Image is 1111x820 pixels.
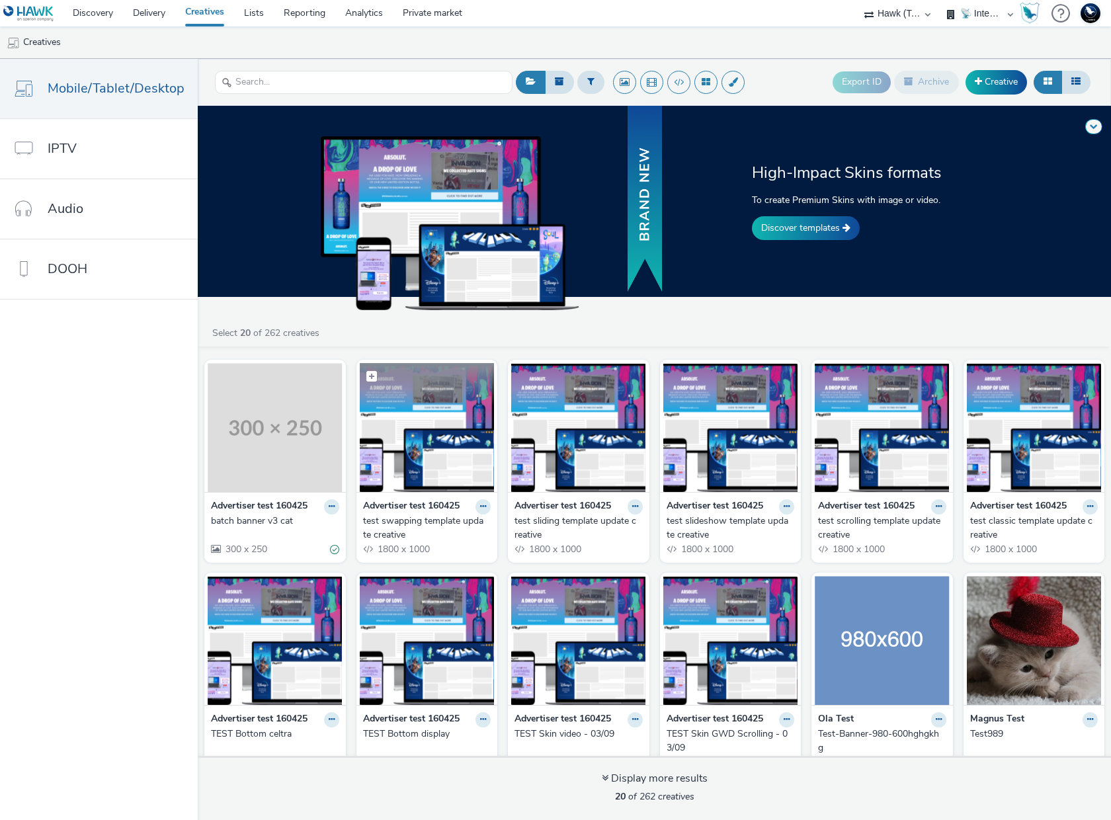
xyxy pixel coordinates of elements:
span: 300 x 250 [224,543,267,555]
strong: Advertiser test 160425 [211,712,308,727]
strong: Advertiser test 160425 [514,499,611,514]
strong: Advertiser test 160425 [514,712,611,727]
a: test sliding template update creative [514,514,643,542]
img: TEST Skin GWD Scrolling - 03/09 visual [663,576,798,705]
img: Test989 visual [967,576,1102,705]
strong: Advertiser test 160425 [667,712,763,727]
div: Display more results [602,771,708,786]
span: DOOH [48,259,87,278]
div: TEST Bottom display [363,727,486,741]
button: Grid [1034,71,1062,93]
strong: 20 [615,790,626,803]
div: Test989 [970,727,1093,741]
a: Creative [966,70,1027,94]
div: test classic template update creative [970,514,1093,542]
a: TEST Skin video - 03/09 [514,727,643,741]
a: test slideshow template update creative [667,514,795,542]
strong: Advertiser test 160425 [667,499,763,514]
img: banner with new text [625,104,665,295]
img: test sliding template update creative visual [511,363,646,492]
img: TEST Skin video - 03/09 visual [511,576,646,705]
span: 1800 x 1000 [680,543,733,555]
a: TEST Bottom display [363,727,491,741]
span: 1800 x 1000 [528,543,581,555]
div: test sliding template update creative [514,514,638,542]
img: TEST Bottom celtra visual [208,576,343,705]
a: test swapping template update creative [363,514,491,542]
span: Audio [48,199,83,218]
img: TEST Bottom display visual [360,576,495,705]
img: Hawk Academy [1020,3,1040,24]
span: of 262 creatives [615,790,694,803]
strong: Advertiser test 160425 [363,712,460,727]
div: test scrolling template update creative [818,514,941,542]
span: 1800 x 1000 [831,543,885,555]
button: Table [1061,71,1090,93]
img: Test-Banner-980-600hghgkhg visual [815,576,950,705]
span: IPTV [48,139,77,158]
p: To create Premium Skins with image or video. [752,193,973,207]
img: batch banner v3 cat visual [208,363,343,492]
div: batch banner v3 cat [211,514,334,528]
a: test classic template update creative [970,514,1098,542]
button: Archive [894,71,959,93]
div: Valid [330,543,339,557]
a: test scrolling template update creative [818,514,946,542]
strong: Ola Test [818,712,854,727]
a: Hawk Academy [1020,3,1045,24]
a: TEST Bottom celtra [211,727,339,741]
strong: Advertiser test 160425 [363,499,460,514]
a: TEST Skin GWD Scrolling - 03/09 [667,727,795,755]
div: test slideshow template update creative [667,514,790,542]
div: TEST Skin GWD Scrolling - 03/09 [667,727,790,755]
img: test classic template update creative visual [967,363,1102,492]
strong: 20 [240,327,251,339]
strong: Advertiser test 160425 [211,499,308,514]
img: mobile [7,36,20,50]
a: Test989 [970,727,1098,741]
h2: High-Impact Skins formats [752,162,973,183]
img: test swapping template update creative visual [360,363,495,492]
button: Export ID [833,71,891,93]
img: undefined Logo [3,5,54,22]
div: Test-Banner-980-600hghgkhg [818,727,941,755]
a: Test-Banner-980-600hghgkhg [818,727,946,755]
div: TEST Skin video - 03/09 [514,727,638,741]
input: Search... [215,71,513,94]
span: 1800 x 1000 [376,543,430,555]
strong: Magnus Test [970,712,1024,727]
img: Support Hawk [1081,3,1100,23]
a: Select of 262 creatives [211,327,325,339]
div: test swapping template update creative [363,514,486,542]
a: Discover templates [752,216,860,240]
strong: Advertiser test 160425 [970,499,1067,514]
a: batch banner v3 cat [211,514,339,528]
span: Mobile/Tablet/Desktop [48,79,185,98]
strong: Advertiser test 160425 [818,499,915,514]
div: TEST Bottom celtra [211,727,334,741]
img: test slideshow template update creative visual [663,363,798,492]
span: 1800 x 1000 [983,543,1037,555]
img: example of skins on dekstop, tablet and mobile devices [321,136,579,309]
img: test scrolling template update creative visual [815,363,950,492]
